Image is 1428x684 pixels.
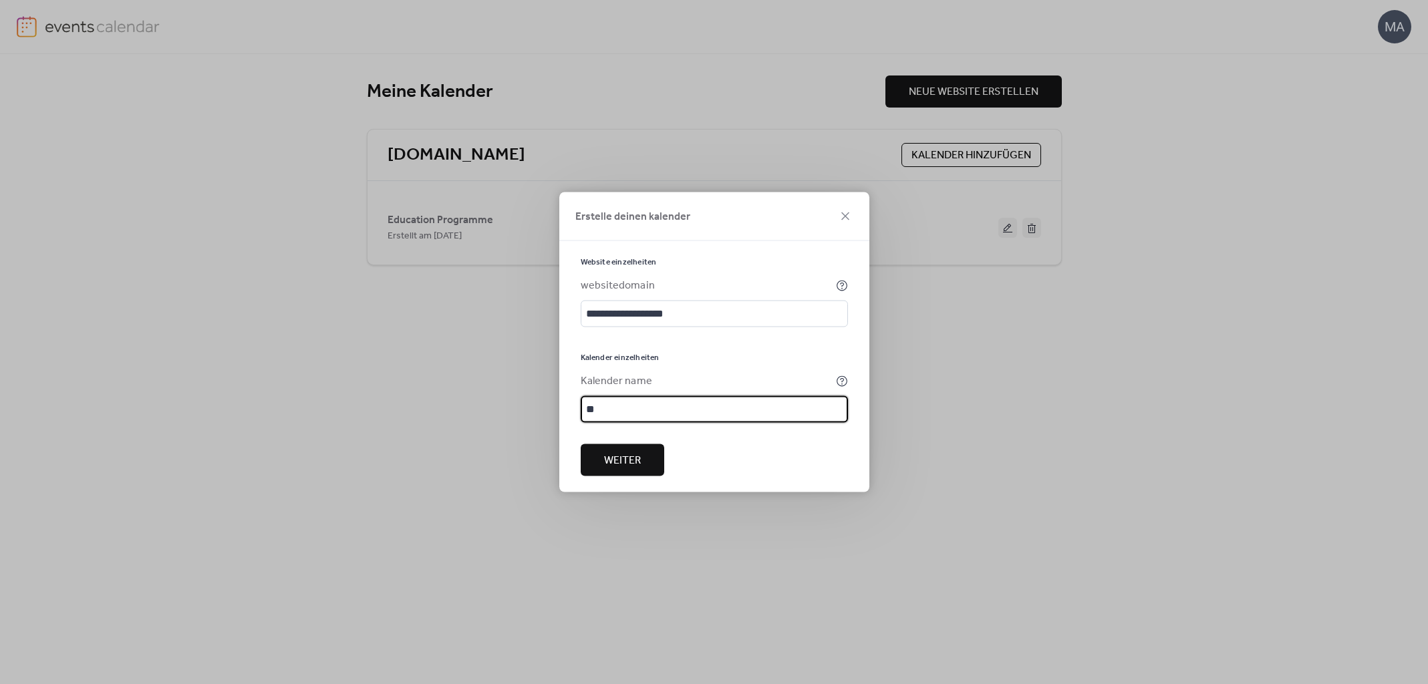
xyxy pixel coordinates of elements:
span: Weiter [604,453,641,469]
div: Kalender name [581,373,833,389]
span: Kalender einzelheiten [581,353,660,363]
div: websitedomain [581,278,833,294]
button: Weiter [581,444,664,476]
span: Erstelle deinen kalender [575,209,690,225]
span: Website einzelheiten [581,257,657,268]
